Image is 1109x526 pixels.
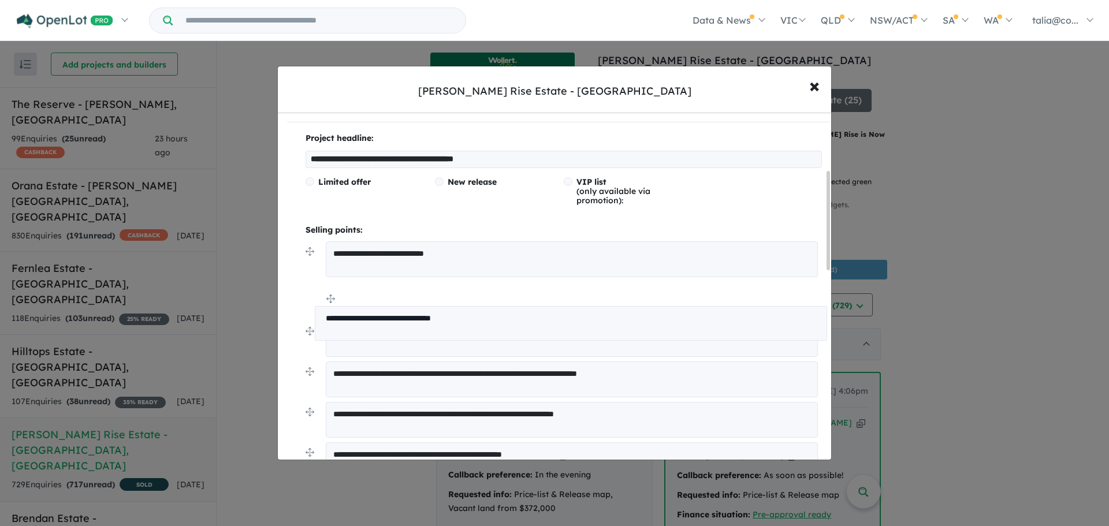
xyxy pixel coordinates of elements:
[809,73,820,98] span: ×
[306,448,314,457] img: drag.svg
[306,132,822,146] p: Project headline:
[418,84,691,99] div: [PERSON_NAME] Rise Estate - [GEOGRAPHIC_DATA]
[306,247,314,256] img: drag.svg
[306,367,314,376] img: drag.svg
[576,177,606,187] span: VIP list
[306,327,314,335] img: drag.svg
[306,223,822,237] p: Selling points:
[17,14,113,28] img: Openlot PRO Logo White
[1032,14,1078,26] span: talia@co...
[306,408,314,416] img: drag.svg
[576,177,650,206] span: (only available via promotion):
[448,177,497,187] span: New release
[318,177,371,187] span: Limited offer
[175,8,463,33] input: Try estate name, suburb, builder or developer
